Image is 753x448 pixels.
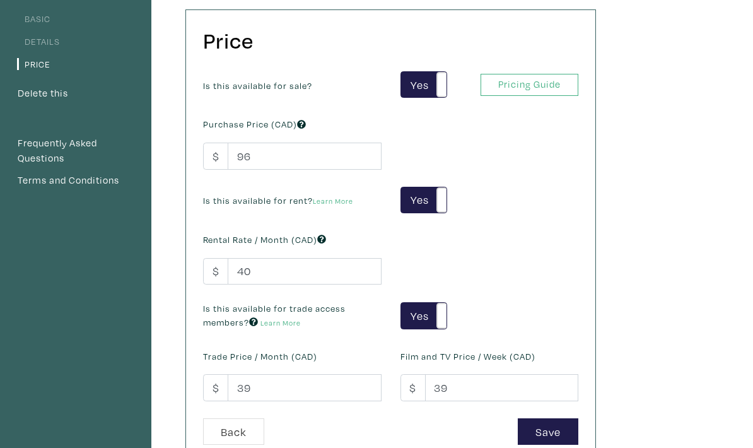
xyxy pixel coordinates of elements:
span: $ [400,375,426,402]
h2: Price [203,28,573,55]
label: Yes [401,304,446,329]
label: Trade Price / Month (CAD) [203,350,317,364]
label: Yes [401,73,446,98]
a: Pricing Guide [481,74,578,97]
a: Learn More [313,197,353,206]
a: Price [17,59,50,71]
a: Terms and Conditions [17,173,134,189]
div: YesNo [400,303,447,330]
a: Learn More [260,319,301,328]
div: YesNo [400,187,447,215]
a: Back [203,419,264,446]
a: Frequently Asked Questions [17,136,134,167]
label: Purchase Price (CAD) [203,118,306,132]
label: Yes [401,188,446,214]
button: Delete this [17,86,69,102]
label: Is this available for rent? [203,194,353,208]
label: Is this available for sale? [203,80,312,93]
button: Save [518,419,578,446]
label: Film and TV Price / Week (CAD) [400,350,535,364]
label: Rental Rate / Month (CAD) [203,233,326,247]
div: YesNo [400,72,447,99]
span: $ [203,375,228,402]
a: Basic [17,13,50,25]
label: Is this available for trade access members? [203,302,382,329]
span: $ [203,143,228,170]
a: Details [17,36,60,48]
span: $ [203,259,228,286]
